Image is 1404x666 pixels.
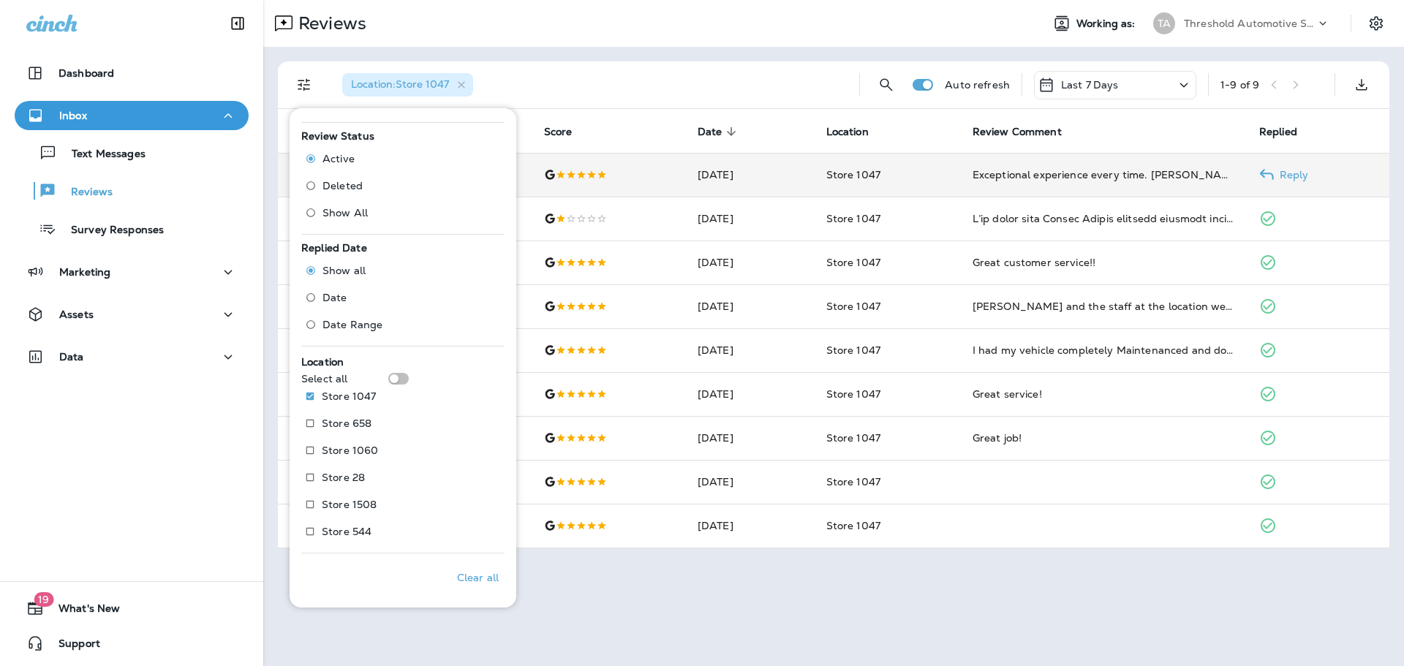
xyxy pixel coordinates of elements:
[973,255,1236,270] div: Great customer service!!
[57,148,146,162] p: Text Messages
[973,125,1081,138] span: Review Comment
[59,110,87,121] p: Inbox
[1259,126,1297,138] span: Replied
[973,211,1236,226] div: I’ve given this Grease Monkey location multiple chances, and unfortunately, each visit has been c...
[826,168,880,181] span: Store 1047
[15,629,249,658] button: Support
[301,129,374,143] span: Review Status
[1153,12,1175,34] div: TA
[56,186,113,200] p: Reviews
[1347,70,1376,99] button: Export as CSV
[44,602,120,620] span: What's New
[322,444,378,456] p: Store 1060
[1076,18,1139,30] span: Working as:
[56,224,164,238] p: Survey Responses
[15,101,249,130] button: Inbox
[973,387,1236,401] div: Great service!
[973,126,1062,138] span: Review Comment
[59,266,110,278] p: Marketing
[1184,18,1316,29] p: Threshold Automotive Service dba Grease Monkey
[451,559,505,596] button: Clear all
[15,58,249,88] button: Dashboard
[826,212,880,225] span: Store 1047
[686,372,815,416] td: [DATE]
[1061,79,1119,91] p: Last 7 Days
[15,137,249,168] button: Text Messages
[322,207,368,219] span: Show All
[826,475,880,488] span: Store 1047
[322,292,347,303] span: Date
[301,355,344,368] span: Location
[301,373,347,385] p: Select all
[1259,125,1316,138] span: Replied
[872,70,901,99] button: Search Reviews
[1220,79,1259,91] div: 1 - 9 of 9
[686,197,815,241] td: [DATE]
[686,460,815,504] td: [DATE]
[1363,10,1389,37] button: Settings
[973,167,1236,182] div: Exceptional experience every time. Chris and Zac are helpful and personable. They explained every...
[945,79,1010,91] p: Auto refresh
[15,300,249,329] button: Assets
[301,241,367,254] span: Replied Date
[290,70,319,99] button: Filters
[15,213,249,244] button: Survey Responses
[698,126,722,138] span: Date
[322,319,382,330] span: Date Range
[322,499,377,510] p: Store 1508
[15,175,249,206] button: Reviews
[342,73,473,97] div: Location:Store 1047
[322,472,365,483] p: Store 28
[15,342,249,371] button: Data
[322,180,363,192] span: Deleted
[686,153,815,197] td: [DATE]
[322,390,376,402] p: Store 1047
[973,431,1236,445] div: Great job!
[698,125,741,138] span: Date
[351,77,449,91] span: Location : Store 1047
[1274,169,1309,181] p: Reply
[686,416,815,460] td: [DATE]
[59,309,94,320] p: Assets
[322,153,355,164] span: Active
[15,257,249,287] button: Marketing
[826,344,880,357] span: Store 1047
[826,126,869,138] span: Location
[322,526,371,537] p: Store 544
[973,299,1236,314] div: Brittany and the staff at the location were easy and wonderful to work with! Fast and efficient
[15,594,249,623] button: 19What's New
[686,241,815,284] td: [DATE]
[826,387,880,401] span: Store 1047
[457,572,499,583] p: Clear all
[34,592,53,607] span: 19
[826,519,880,532] span: Store 1047
[58,67,114,79] p: Dashboard
[217,9,258,38] button: Collapse Sidebar
[544,126,573,138] span: Score
[826,300,880,313] span: Store 1047
[292,12,366,34] p: Reviews
[290,99,516,608] div: Filters
[686,504,815,548] td: [DATE]
[826,256,880,269] span: Store 1047
[686,284,815,328] td: [DATE]
[826,125,888,138] span: Location
[826,431,880,444] span: Store 1047
[686,328,815,372] td: [DATE]
[544,125,592,138] span: Score
[59,351,84,363] p: Data
[44,637,100,655] span: Support
[322,265,366,276] span: Show all
[973,343,1236,357] div: I had my vehicle completely Maintenanced and done with no issues whatsoever. I actually was in an...
[322,417,371,429] p: Store 658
